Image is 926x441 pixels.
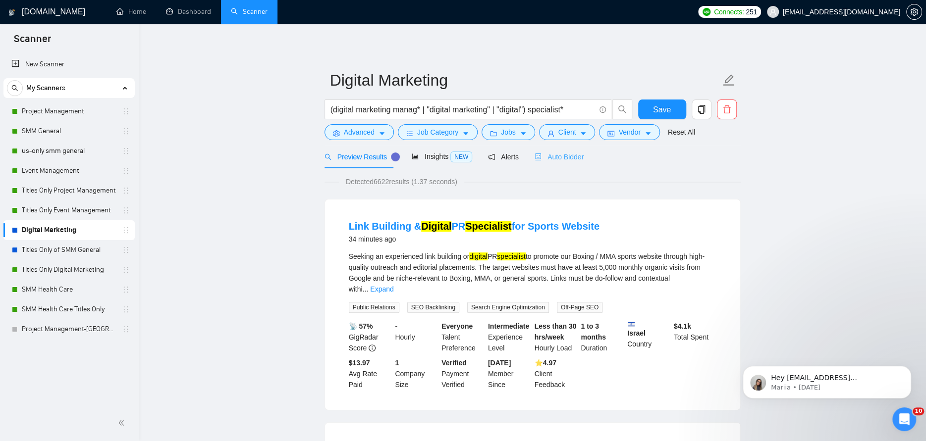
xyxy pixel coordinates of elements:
[607,130,614,137] span: idcard
[349,221,599,232] a: Link Building &DigitalPRSpecialistfor Sports Website
[349,233,599,245] div: 34 minutes ago
[349,322,373,330] b: 📡 57%
[581,322,606,341] b: 1 to 3 months
[913,407,924,415] span: 10
[722,74,735,87] span: edit
[717,99,737,119] button: delete
[122,206,130,214] span: holder
[333,130,340,137] span: setting
[450,151,472,162] span: NEW
[122,226,130,234] span: holder
[330,103,595,116] input: Search Freelance Jobs...
[892,407,916,431] iframe: Intercom live chat
[22,161,116,181] a: Event Management
[6,32,59,52] span: Scanner
[339,176,464,187] span: Detected 6622 results (1.37 seconds)
[122,167,130,175] span: holder
[469,252,488,260] mark: digital
[379,130,385,137] span: caret-down
[486,321,533,353] div: Experience Level
[627,321,670,337] b: Israel
[488,153,519,161] span: Alerts
[580,130,587,137] span: caret-down
[417,127,458,138] span: Job Category
[490,130,497,137] span: folder
[906,4,922,20] button: setting
[645,130,652,137] span: caret-down
[692,99,711,119] button: copy
[22,220,116,240] a: Digital Marketing
[122,147,130,155] span: holder
[406,130,413,137] span: bars
[370,285,393,293] a: Expand
[22,240,116,260] a: Titles Only of SMM General
[441,322,473,330] b: Everyone
[122,127,130,135] span: holder
[421,221,451,232] mark: Digital
[441,359,467,367] b: Verified
[118,418,128,428] span: double-left
[714,6,744,17] span: Connects:
[395,322,397,330] b: -
[8,4,15,20] img: logo
[653,103,671,116] span: Save
[501,127,516,138] span: Jobs
[325,153,331,160] span: search
[398,124,478,140] button: barsJob Categorycaret-down
[557,302,602,313] span: Off-Page SEO
[439,321,486,353] div: Talent Preference
[122,187,130,195] span: holder
[22,200,116,220] a: Titles Only Event Management
[539,124,596,140] button: userClientcaret-down
[497,252,526,260] mark: specialist
[703,8,710,16] img: upwork-logo.png
[22,141,116,161] a: us-only smm general
[347,357,393,390] div: Avg Rate Paid
[412,152,472,160] span: Insights
[122,325,130,333] span: holder
[412,153,419,160] span: area-chart
[116,7,146,16] a: homeHome
[535,153,542,160] span: robot
[746,6,757,17] span: 251
[325,124,394,140] button: settingAdvancedcaret-down
[488,359,511,367] b: [DATE]
[520,130,527,137] span: caret-down
[122,266,130,274] span: holder
[393,321,439,353] div: Hourly
[22,101,116,121] a: Project Management
[462,130,469,137] span: caret-down
[369,344,376,351] span: info-circle
[535,153,584,161] span: Auto Bidder
[330,68,720,93] input: Scanner name...
[26,78,65,98] span: My Scanners
[43,38,171,47] p: Message from Mariia, sent 1w ago
[488,322,529,330] b: Intermediate
[7,85,22,92] span: search
[486,357,533,390] div: Member Since
[3,54,135,74] li: New Scanner
[625,321,672,353] div: Country
[391,152,400,161] div: Tooltip anchor
[393,357,439,390] div: Company Size
[618,127,640,138] span: Vendor
[166,7,211,16] a: dashboardDashboard
[533,357,579,390] div: Client Feedback
[638,99,686,119] button: Save
[599,106,606,113] span: info-circle
[349,359,370,367] b: $13.97
[3,78,135,339] li: My Scanners
[692,105,711,114] span: copy
[122,246,130,254] span: holder
[668,127,695,138] a: Reset All
[122,286,130,294] span: holder
[22,260,116,280] a: Titles Only Digital Marketing
[535,322,577,341] b: Less than 30 hrs/week
[347,321,393,353] div: GigRadar Score
[7,80,23,96] button: search
[231,7,268,16] a: searchScanner
[488,153,495,160] span: notification
[547,130,554,137] span: user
